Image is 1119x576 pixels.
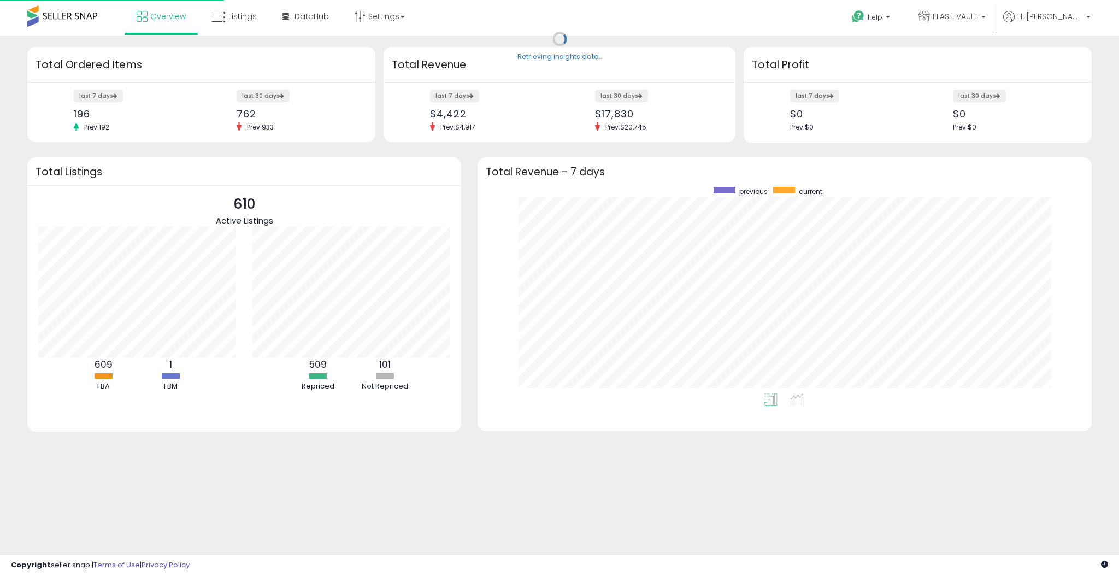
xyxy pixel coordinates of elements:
[36,168,453,176] h3: Total Listings
[228,11,257,22] span: Listings
[79,122,115,132] span: Prev: 192
[486,168,1083,176] h3: Total Revenue - 7 days
[74,108,193,120] div: 196
[933,11,978,22] span: FLASH VAULT
[237,90,290,102] label: last 30 days
[379,358,391,371] b: 101
[843,2,901,36] a: Help
[752,57,1083,73] h3: Total Profit
[595,90,648,102] label: last 30 days
[392,57,727,73] h3: Total Revenue
[790,122,814,132] span: Prev: $0
[138,381,204,392] div: FBM
[430,90,479,102] label: last 7 days
[851,10,865,23] i: Get Help
[430,108,551,120] div: $4,422
[216,215,273,226] span: Active Listings
[295,11,329,22] span: DataHub
[953,122,976,132] span: Prev: $0
[309,358,327,371] b: 509
[953,108,1073,120] div: $0
[435,122,481,132] span: Prev: $4,917
[799,187,822,196] span: current
[237,108,356,120] div: 762
[517,52,602,62] div: Retrieving insights data..
[71,381,137,392] div: FBA
[595,108,716,120] div: $17,830
[790,108,910,120] div: $0
[739,187,768,196] span: previous
[36,57,367,73] h3: Total Ordered Items
[790,90,839,102] label: last 7 days
[868,13,882,22] span: Help
[1003,11,1091,36] a: Hi [PERSON_NAME]
[242,122,279,132] span: Prev: 933
[352,381,418,392] div: Not Repriced
[74,90,123,102] label: last 7 days
[216,194,273,215] p: 610
[150,11,186,22] span: Overview
[953,90,1006,102] label: last 30 days
[169,358,172,371] b: 1
[600,122,652,132] span: Prev: $20,745
[95,358,113,371] b: 609
[1017,11,1083,22] span: Hi [PERSON_NAME]
[285,381,351,392] div: Repriced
